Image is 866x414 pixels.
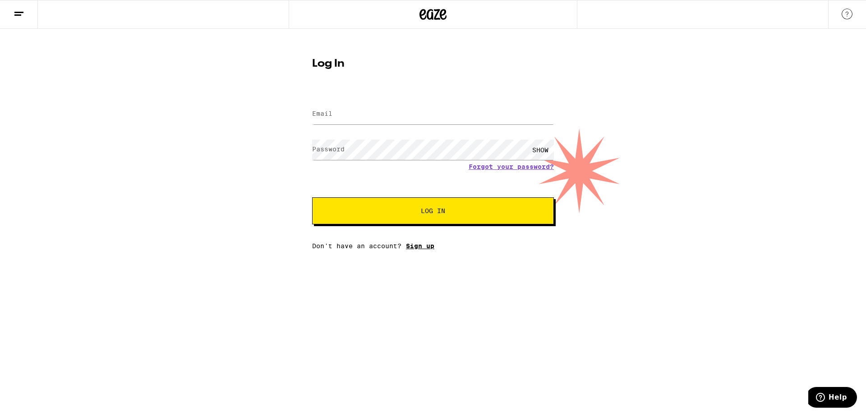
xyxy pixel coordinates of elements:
[527,140,554,160] div: SHOW
[808,387,857,409] iframe: Opens a widget where you can find more information
[312,59,554,69] h1: Log In
[312,146,345,153] label: Password
[469,163,554,170] a: Forgot your password?
[421,208,445,214] span: Log In
[312,242,554,250] div: Don't have an account?
[406,242,434,250] a: Sign up
[312,110,332,117] label: Email
[312,197,554,224] button: Log In
[312,104,554,124] input: Email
